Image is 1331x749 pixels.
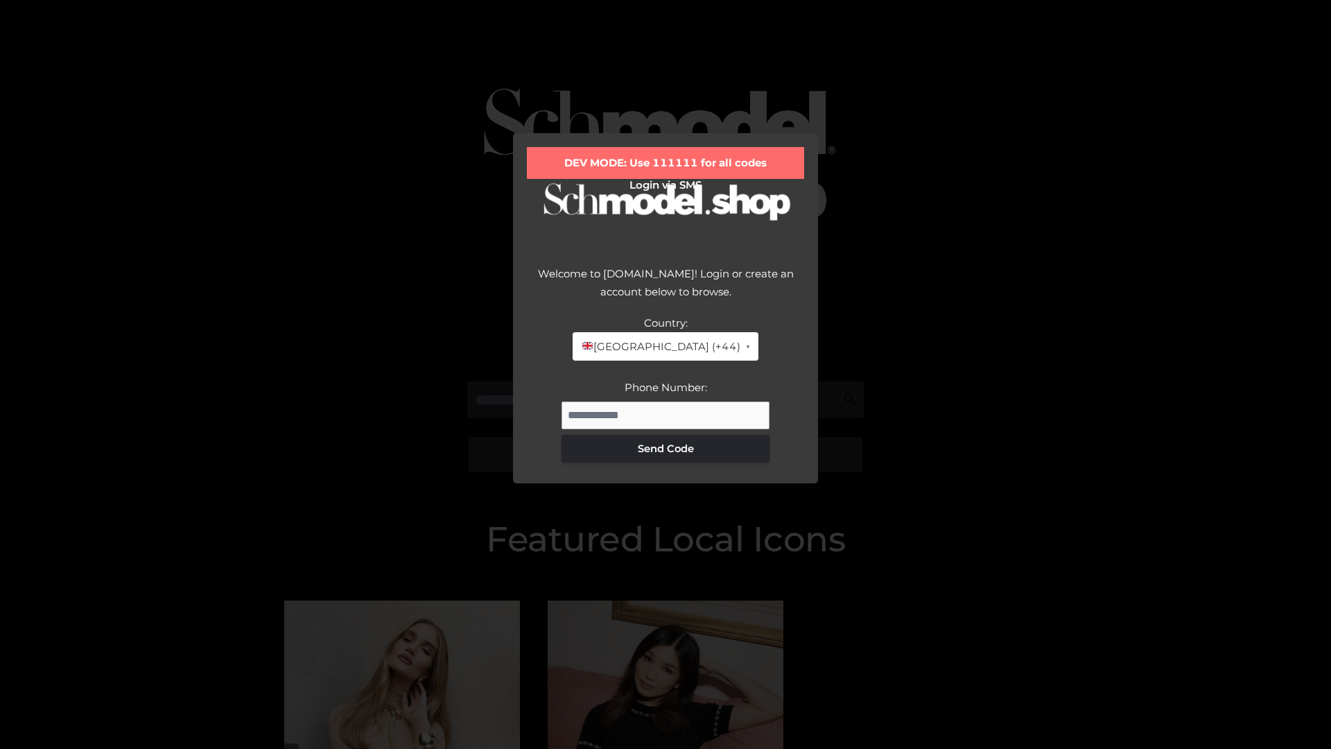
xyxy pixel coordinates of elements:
[582,341,593,351] img: 🇬🇧
[527,265,804,314] div: Welcome to [DOMAIN_NAME]! Login or create an account below to browse.
[644,316,688,329] label: Country:
[562,435,769,463] button: Send Code
[527,147,804,179] div: DEV MODE: Use 111111 for all codes
[527,179,804,191] h2: Login via SMS
[581,338,740,356] span: [GEOGRAPHIC_DATA] (+44)
[625,381,707,394] label: Phone Number:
